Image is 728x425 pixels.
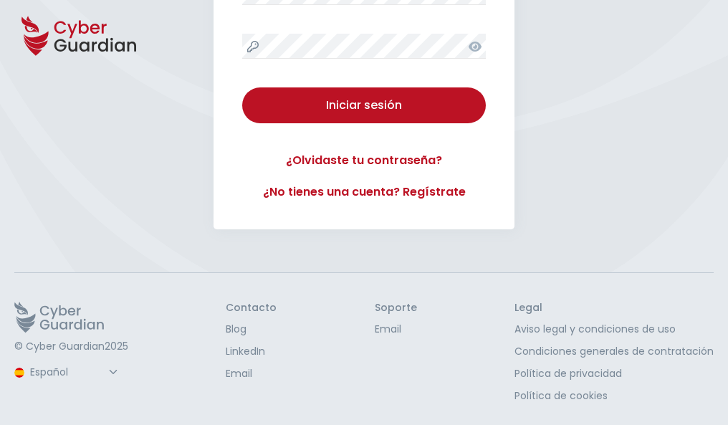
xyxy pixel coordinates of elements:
h3: Legal [514,302,714,315]
a: Blog [226,322,277,337]
a: Condiciones generales de contratación [514,344,714,359]
a: Email [375,322,417,337]
a: ¿Olvidaste tu contraseña? [242,152,486,169]
a: Aviso legal y condiciones de uso [514,322,714,337]
p: © Cyber Guardian 2025 [14,340,128,353]
a: Política de privacidad [514,366,714,381]
button: Iniciar sesión [242,87,486,123]
h3: Contacto [226,302,277,315]
a: LinkedIn [226,344,277,359]
h3: Soporte [375,302,417,315]
img: region-logo [14,368,24,378]
div: Iniciar sesión [253,97,475,114]
a: Política de cookies [514,388,714,403]
a: Email [226,366,277,381]
a: ¿No tienes una cuenta? Regístrate [242,183,486,201]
